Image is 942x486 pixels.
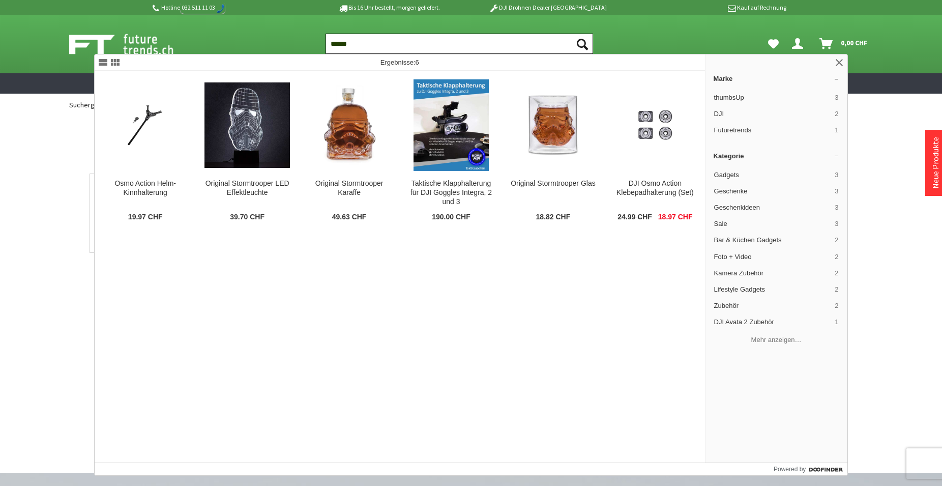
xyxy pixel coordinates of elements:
[835,301,838,310] span: 2
[714,109,831,119] span: DJI
[714,252,831,262] span: Foto + Video
[714,187,831,196] span: Geschenke
[400,71,502,230] a: Taktische Klapphalterung für DJI Goggles Integra, 2 und 3 Taktische Klapphalterung für DJI Goggle...
[714,126,831,135] span: Futuretrends
[714,318,831,327] span: DJI Avata 2 Zubehör
[714,285,831,294] span: Lifestyle Gadgets
[604,71,705,230] a: DJI Osmo Action Klebepadhalterung (Set) DJI Osmo Action Klebepadhalterung (Set) 24.99 CHF 18.97 CHF
[930,137,940,189] a: Neue Produkte
[196,71,298,230] a: Original Stormtrooper LED Effektleuchte Original Stormtrooper LED Effektleuchte 39.70 CHF
[714,203,831,212] span: Geschenkideen
[416,59,419,66] span: 6
[835,126,838,135] span: 1
[511,82,596,167] img: Original Stormtrooper Glas
[204,82,289,167] img: Original Stormtrooper LED Effektleuchte
[103,179,188,197] div: Osmo Action Helm-Kinnhalterung
[307,179,392,197] div: Original Stormtrooper Karaffe
[658,213,693,222] span: 18.97 CHF
[714,219,831,228] span: Sale
[536,213,571,222] span: 18.82 CHF
[217,4,225,13] img: hfpfyWBK5wQHBAGPgDf9c6qAYOxxMAAAAASUVORK5CYII=
[309,2,468,14] p: Bis 16 Uhr bestellt, morgen geliefert.
[815,34,873,54] a: Warenkorb
[69,32,196,57] img: Shop Futuretrends - zur Startseite wechseln
[835,219,838,228] span: 3
[705,148,847,164] a: Kategorie
[835,285,838,294] span: 2
[714,170,831,180] span: Gadgets
[230,213,264,222] span: 39.70 CHF
[204,179,289,197] div: Original Stormtrooper LED Effektleuchte
[90,139,852,153] h1: Zu "golf" wurden Artikel gefunden!
[432,213,470,222] span: 190.00 CHF
[299,71,400,230] a: Original Stormtrooper Karaffe Original Stormtrooper Karaffe 49.63 CHF
[180,2,225,14] div: Call: 032 511 11 03
[380,59,419,66] span: Ergebnisse:
[714,269,831,278] span: Kamera Zubehör
[835,170,838,180] span: 3
[788,34,811,54] a: Dein Konto
[103,97,188,154] img: Osmo Action Helm-Kinnhalterung
[835,93,838,102] span: 3
[835,252,838,262] span: 2
[710,331,843,348] button: Mehr anzeigen…
[572,34,593,54] button: Suchen
[468,2,627,14] p: DJI Drohnen Dealer [GEOGRAPHIC_DATA]
[612,179,697,197] div: DJI Osmo Action Klebepadhalterung (Set)
[714,236,831,245] span: Bar & Küchen Gadgets
[705,71,847,87] a: Marke
[503,71,604,230] a: Original Stormtrooper Glas Original Stormtrooper Glas 18.82 CHF
[835,236,838,245] span: 2
[408,179,493,207] div: Taktische Klapphalterung für DJI Goggles Integra, 2 und 3
[511,179,596,188] div: Original Stormtrooper Glas
[835,109,838,119] span: 2
[627,2,786,14] p: Kauf auf Rechnung
[307,82,392,167] img: Original Stormtrooper Karaffe
[326,34,593,54] input: Produkt, Marke, Kategorie, EAN, Artikelnummer…
[332,213,367,222] span: 49.63 CHF
[714,93,831,102] span: thumbsUp
[835,269,838,278] span: 2
[69,100,135,109] span: Suchergebnis für golf
[95,71,196,230] a: Osmo Action Helm-Kinnhalterung Osmo Action Helm-Kinnhalterung 19.97 CHF
[617,213,652,222] span: 24.99 CHF
[835,318,838,327] span: 1
[835,187,838,196] span: 3
[774,465,806,474] span: Powered by
[841,35,868,51] span: 0,00 CHF
[612,97,697,154] img: DJI Osmo Action Klebepadhalterung (Set)
[835,203,838,212] span: 3
[128,213,163,222] span: 19.97 CHF
[414,79,489,171] img: Taktische Klapphalterung für DJI Goggles Integra, 2 und 3
[763,34,784,54] a: Meine Favoriten
[774,463,847,475] a: Powered by
[151,2,309,14] p: Hotline
[714,301,831,310] span: Zubehör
